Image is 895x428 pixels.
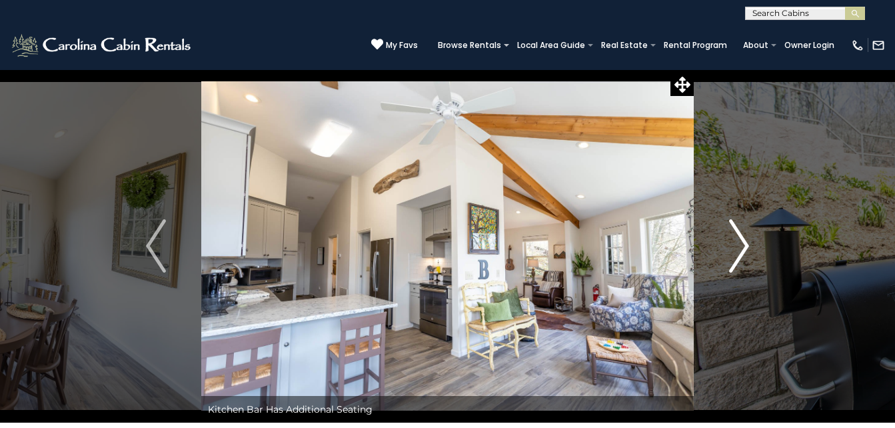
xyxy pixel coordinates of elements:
[657,36,734,55] a: Rental Program
[778,36,841,55] a: Owner Login
[510,36,592,55] a: Local Area Guide
[201,396,694,423] div: Kitchen Bar Has Additional Seating
[371,38,418,52] a: My Favs
[111,69,201,423] button: Previous
[10,32,195,59] img: White-1-2.png
[872,39,885,52] img: mail-regular-white.png
[386,39,418,51] span: My Favs
[736,36,775,55] a: About
[851,39,864,52] img: phone-regular-white.png
[146,219,166,273] img: arrow
[694,69,784,423] button: Next
[431,36,508,55] a: Browse Rentals
[594,36,654,55] a: Real Estate
[729,219,749,273] img: arrow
